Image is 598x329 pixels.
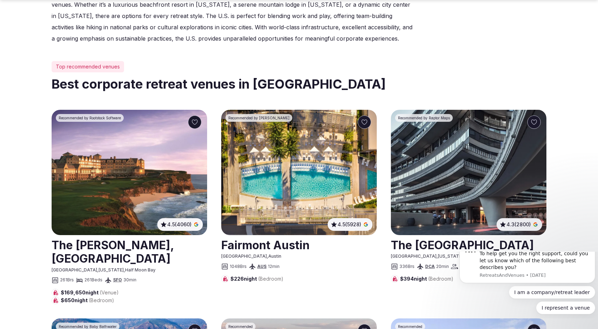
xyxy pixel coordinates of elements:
[230,275,283,282] span: $226 night
[395,114,453,122] div: Recommended by Raptor Maps
[221,110,377,235] img: Fairmont Austin
[400,275,453,282] span: $394 night
[52,267,97,273] span: [GEOGRAPHIC_DATA]
[52,236,207,267] a: View venue
[225,114,292,122] div: Recommended by Zapier
[228,324,253,329] span: Recommended
[391,110,546,235] img: The Watergate Hotel
[391,236,546,253] a: View venue
[428,276,453,282] span: (Bedroom)
[457,252,598,318] iframe: Intercom notifications message
[221,110,377,235] a: See Fairmont Austin
[56,114,124,122] div: Recommended by Rootstock Software
[399,264,415,270] span: 336 Brs
[228,115,289,120] span: Recommended by [PERSON_NAME]
[124,267,125,273] span: ,
[100,289,119,295] span: (Venue)
[59,324,117,329] span: Recommended by Baby Bathwater
[436,264,449,270] span: 20 min
[61,289,119,296] span: $169,650 night
[221,236,377,253] h2: Fairmont Austin
[123,277,136,283] span: 30 min
[160,221,200,228] a: 4.5(4060)
[97,267,99,273] span: ,
[425,264,435,269] a: DCA
[3,34,139,62] div: Quick reply options
[268,253,281,259] span: Austin
[391,110,546,235] a: See The Watergate Hotel
[52,110,207,235] a: See The Ritz-Carlton, Half Moon Bay
[52,61,124,72] div: Top recommended venues
[391,236,546,253] h2: The [GEOGRAPHIC_DATA]
[391,253,436,259] span: [GEOGRAPHIC_DATA]
[499,221,539,228] a: 4.3(2800)
[23,20,133,27] p: Message from RetreatsAndVenues, sent 3d ago
[398,115,450,120] span: Recommended by Raptor Maps
[52,236,207,267] h2: The [PERSON_NAME], [GEOGRAPHIC_DATA]
[267,253,268,259] span: ,
[506,221,531,228] span: 4.3 (2800)
[258,276,283,282] span: (Bedroom)
[436,253,438,259] span: ,
[59,115,121,120] span: Recommended by Rootstock Software
[99,267,124,273] span: [US_STATE]
[221,236,377,253] a: View venue
[52,34,139,47] button: Quick reply: I am a company/retreat leader
[80,50,139,62] button: Quick reply: I represent a venue
[338,221,361,228] span: 4.5 (5928)
[221,253,267,259] span: [GEOGRAPHIC_DATA]
[61,297,114,304] span: $650 night
[60,277,74,283] span: 261 Brs
[268,264,280,270] span: 12 min
[230,264,247,270] span: 1048 Brs
[438,253,473,259] span: [US_STATE], D.C.
[125,267,156,273] span: Half Moon Bay
[398,324,422,329] span: Recommended
[113,277,122,282] a: SFO
[330,221,370,228] a: 4.5(5928)
[257,264,266,269] a: AUS
[84,277,102,283] span: 261 Beds
[52,75,546,93] h2: Best corporate retreat venues in [GEOGRAPHIC_DATA]
[89,297,114,303] span: (Bedroom)
[52,110,207,235] img: The Ritz-Carlton, Half Moon Bay
[167,221,192,228] span: 4.5 (4060)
